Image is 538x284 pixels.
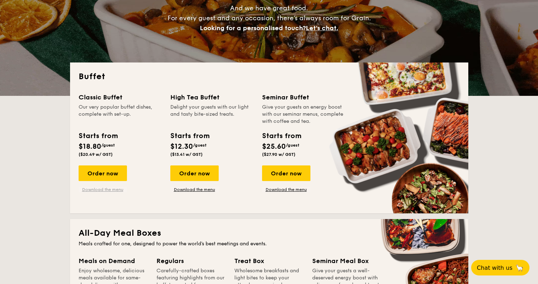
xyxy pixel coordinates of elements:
button: Chat with us🦙 [471,260,529,275]
div: Give your guests an energy boost with our seminar menus, complete with coffee and tea. [262,104,345,125]
span: And we have great food. For every guest and any occasion, there’s always room for Grain. [167,4,371,32]
div: Starts from [262,131,301,141]
span: ($27.90 w/ GST) [262,152,295,157]
span: Let's chat. [306,24,338,32]
div: Delight your guests with our light and tasty bite-sized treats. [170,104,254,125]
span: $18.80 [79,142,101,151]
span: $12.30 [170,142,193,151]
div: Seminar Buffet [262,92,345,102]
div: Classic Buffet [79,92,162,102]
div: High Tea Buffet [170,92,254,102]
div: Meals crafted for one, designed to power the world's best meetings and events. [79,240,460,247]
div: Our very popular buffet dishes, complete with set-up. [79,104,162,125]
div: Order now [170,165,219,181]
span: Looking for a personalised touch? [200,24,306,32]
a: Download the menu [170,187,219,192]
span: /guest [101,143,115,148]
div: Treat Box [234,256,304,266]
div: Seminar Meal Box [312,256,382,266]
div: Regulars [156,256,226,266]
div: Order now [262,165,310,181]
span: /guest [286,143,299,148]
a: Download the menu [79,187,127,192]
span: ($13.41 w/ GST) [170,152,203,157]
span: /guest [193,143,207,148]
div: Order now [79,165,127,181]
h2: All-Day Meal Boxes [79,228,460,239]
span: ($20.49 w/ GST) [79,152,113,157]
span: $25.60 [262,142,286,151]
div: Starts from [79,131,117,141]
a: Download the menu [262,187,310,192]
span: Chat with us [477,264,512,271]
div: Meals on Demand [79,256,148,266]
h2: Buffet [79,71,460,82]
span: 🦙 [515,264,524,272]
div: Starts from [170,131,209,141]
